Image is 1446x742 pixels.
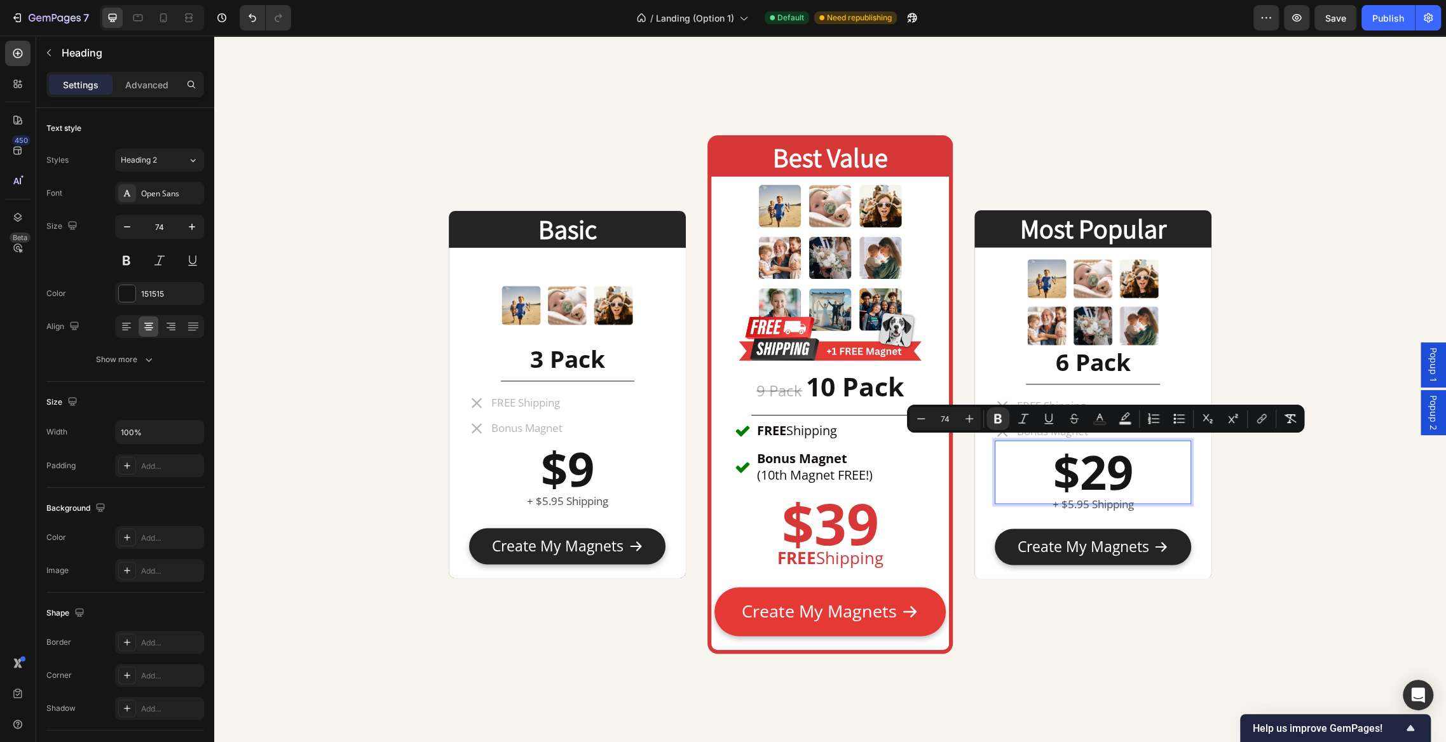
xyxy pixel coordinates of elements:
p: 7 [83,10,89,25]
img: gempages_568426089907487681-7ffa6184-9b07-4afe-8f55-fccd1a2855be.png [810,198,948,335]
div: Border [46,637,71,648]
button: Show survey - Help us improve GemPages! [1253,720,1418,736]
button: Create My Magnets [781,493,977,529]
p: + $5.95 Shipping [256,456,450,476]
p: Bonus Magnet [803,389,874,403]
div: Color [46,288,66,299]
span: Popup 2 [1213,360,1225,395]
div: Create My Magnets [278,497,409,523]
div: Color [46,532,66,543]
div: 450 [12,135,31,145]
div: Corner [46,670,72,681]
span: Heading 2 [121,154,157,166]
div: Add... [141,637,201,649]
div: Add... [141,670,201,682]
strong: 10 Pack [592,333,690,368]
span: Popup 1 [1213,312,1225,347]
p: Settings [63,78,99,91]
button: Save [1314,5,1356,30]
h2: Most Popular [760,175,997,212]
div: Background [46,500,108,517]
div: Editor contextual toolbar [907,405,1304,433]
div: Open Intercom Messenger [1403,680,1433,710]
div: Width [46,426,67,438]
button: Publish [1361,5,1415,30]
div: Open Sans [141,188,201,199]
div: Align [46,318,82,335]
span: Save [1325,13,1346,24]
h2: 6 Pack [781,310,977,343]
div: 151515 [141,288,201,300]
strong: Bonus Magnet [543,414,633,431]
div: Add... [141,703,201,715]
div: Styles [46,154,69,166]
span: Landing (Option 1) [656,11,734,25]
div: Undo/Redo [240,5,291,30]
div: Size [46,394,80,411]
div: Shadow [46,703,76,714]
div: Add... [141,565,201,577]
div: Publish [1372,11,1404,25]
s: 9 Pack [542,344,588,365]
p: + $5.95 Shipping [782,459,976,479]
h2: Rich Text Editor. Editing area: main [255,401,451,465]
img: gempages_568426089907487681-92c90070-e79f-4357-84bd-2002cbd54aa8.png [284,201,422,339]
h2: Rich Text Editor. Editing area: main [781,405,977,468]
strong: $29 [838,404,918,468]
span: Default [777,12,804,24]
strong: FREE [563,511,601,534]
img: gempages_568426089907487681-235db83b-3b7c-4319-8179-5a009e71b28a.jpg [524,146,709,331]
p: Bonus Magnet [277,386,348,400]
div: Beta [10,233,31,243]
button: Show more [46,348,204,371]
button: Create My Magnets [500,551,731,600]
div: Size [46,218,80,235]
strong: $9 [327,401,380,465]
span: Help us improve GemPages! [1253,722,1403,734]
strong: FREE [543,386,572,403]
div: Create My Magnets [803,498,934,524]
p: ⁠⁠⁠⁠⁠⁠⁠ [256,403,450,464]
button: Heading 2 [115,149,204,172]
h2: 3 Pack [255,307,451,340]
div: Image [46,565,69,576]
div: Add... [141,532,201,544]
div: Padding [46,460,76,471]
div: Text style [46,123,81,134]
p: Shipping [543,387,658,403]
iframe: Design area [214,36,1446,742]
div: Shape [46,605,87,622]
h2: Basic [235,175,472,213]
button: 7 [5,5,95,30]
p: FREE Shipping [277,360,348,374]
button: Create My Magnets [255,492,451,529]
div: Font [46,187,62,199]
span: Need republishing [827,12,892,24]
span: / [650,11,653,25]
input: Auto [116,421,203,443]
p: (10th Magnet FREE!) [543,431,658,448]
p: Heading [62,45,199,60]
p: Shipping [501,508,730,537]
div: Show more [96,353,155,366]
strong: $39 [567,449,664,526]
div: Create My Magnets [527,560,682,591]
h2: Best Value [497,104,734,141]
div: Add... [141,461,201,472]
p: FREE Shipping [803,363,874,377]
p: Advanced [125,78,168,91]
